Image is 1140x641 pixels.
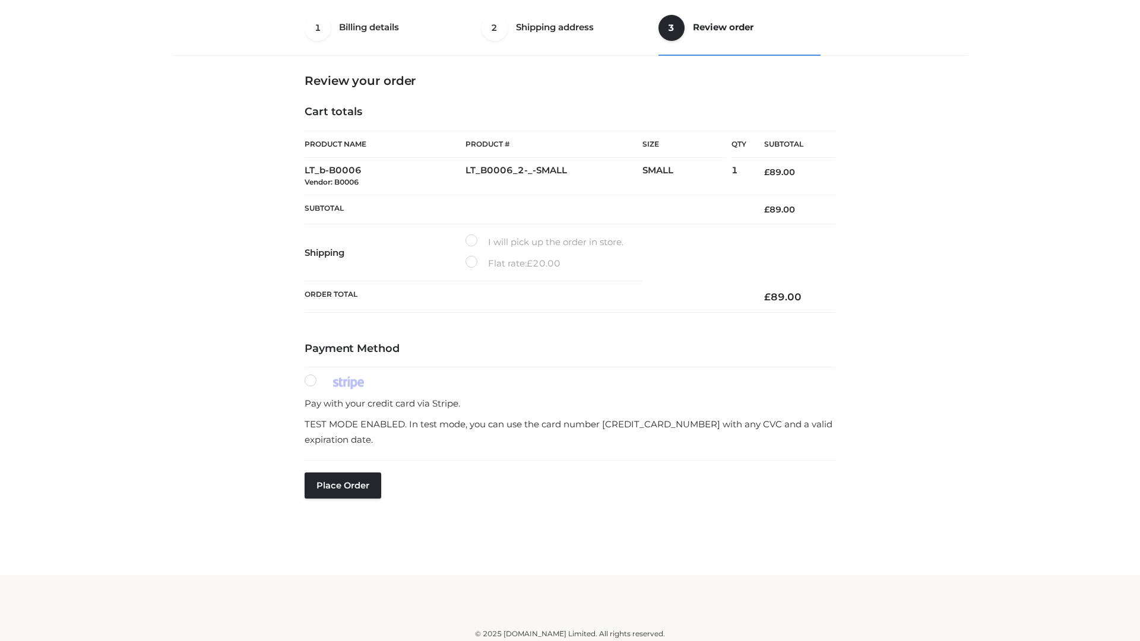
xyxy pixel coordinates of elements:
bdi: 20.00 [527,258,560,269]
td: 1 [731,158,746,195]
h4: Cart totals [305,106,835,119]
th: Subtotal [746,131,835,158]
span: £ [764,291,771,303]
td: SMALL [642,158,731,195]
th: Product # [465,131,642,158]
label: Flat rate: [465,256,560,271]
th: Order Total [305,281,746,313]
th: Qty [731,131,746,158]
td: LT_B0006_2-_-SMALL [465,158,642,195]
p: Pay with your credit card via Stripe. [305,396,835,411]
h4: Payment Method [305,342,835,356]
bdi: 89.00 [764,291,802,303]
th: Subtotal [305,195,746,224]
td: LT_b-B0006 [305,158,465,195]
bdi: 89.00 [764,204,795,215]
span: £ [764,167,769,177]
span: £ [527,258,533,269]
span: £ [764,204,769,215]
label: I will pick up the order in store. [465,234,623,250]
th: Shipping [305,224,465,281]
small: Vendor: B0006 [305,177,359,186]
h3: Review your order [305,74,835,88]
bdi: 89.00 [764,167,795,177]
p: TEST MODE ENABLED. In test mode, you can use the card number [CREDIT_CARD_NUMBER] with any CVC an... [305,417,835,447]
button: Place order [305,472,381,499]
div: © 2025 [DOMAIN_NAME] Limited. All rights reserved. [176,628,964,640]
th: Size [642,131,726,158]
th: Product Name [305,131,465,158]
